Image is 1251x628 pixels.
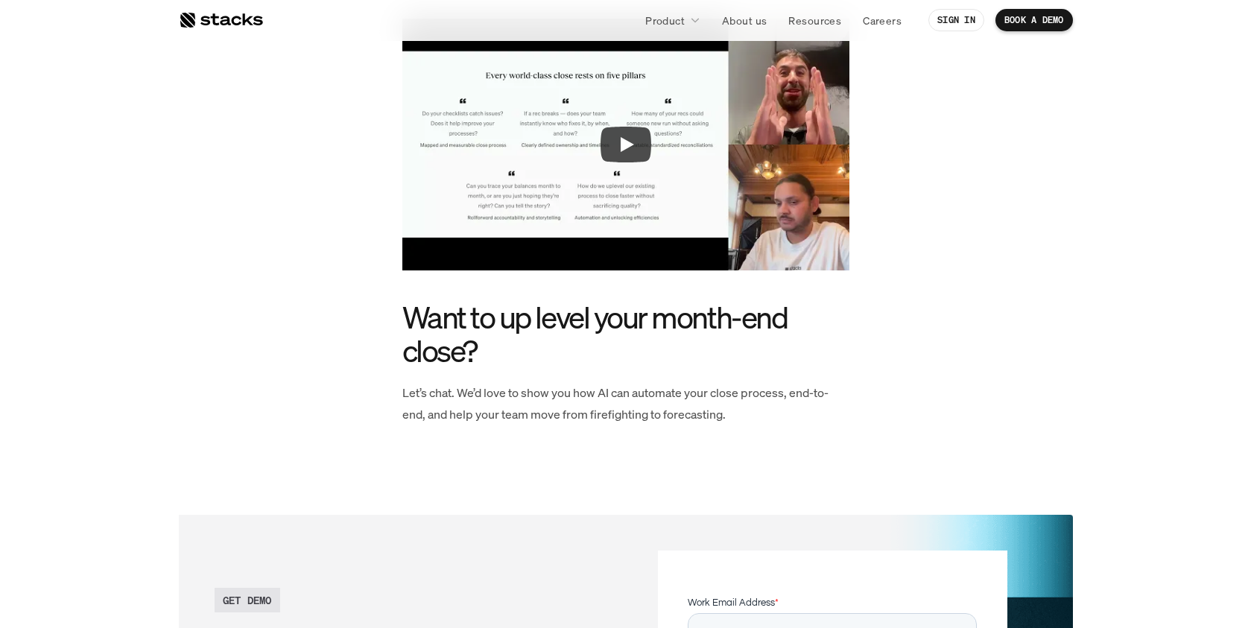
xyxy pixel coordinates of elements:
p: Let’s chat. We’d love to show you how AI can automate your close process, end-to-end, and help yo... [402,382,849,425]
p: Resources [788,13,841,28]
a: About us [713,7,776,34]
a: Careers [854,7,910,34]
a: SIGN IN [928,9,984,31]
p: SIGN IN [937,15,975,25]
a: Resources [779,7,850,34]
p: Product [645,13,685,28]
button: Play [601,127,651,162]
h2: GET DEMO [223,592,272,608]
a: BOOK A DEMO [995,9,1073,31]
a: Privacy Policy [176,284,241,294]
p: Careers [863,13,902,28]
p: About us [722,13,767,28]
p: BOOK A DEMO [1004,15,1064,25]
h2: Want to up level your month-end close? [402,300,849,367]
